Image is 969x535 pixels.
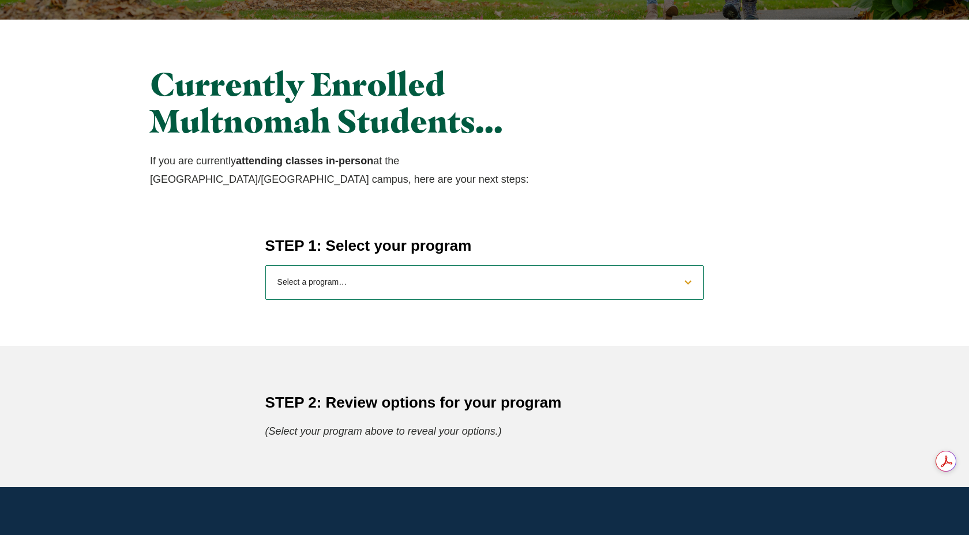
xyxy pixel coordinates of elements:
h2: Currently Enrolled Multnomah Students… [150,66,589,140]
h4: STEP 2: Review options for your program [265,392,704,413]
em: (Select your program above to reveal your options.) [265,425,502,437]
p: If you are currently at the [GEOGRAPHIC_DATA]/[GEOGRAPHIC_DATA] campus, here are your next steps: [150,152,589,189]
h4: STEP 1: Select your program [265,235,704,256]
strong: attending classes in-person [236,155,373,167]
